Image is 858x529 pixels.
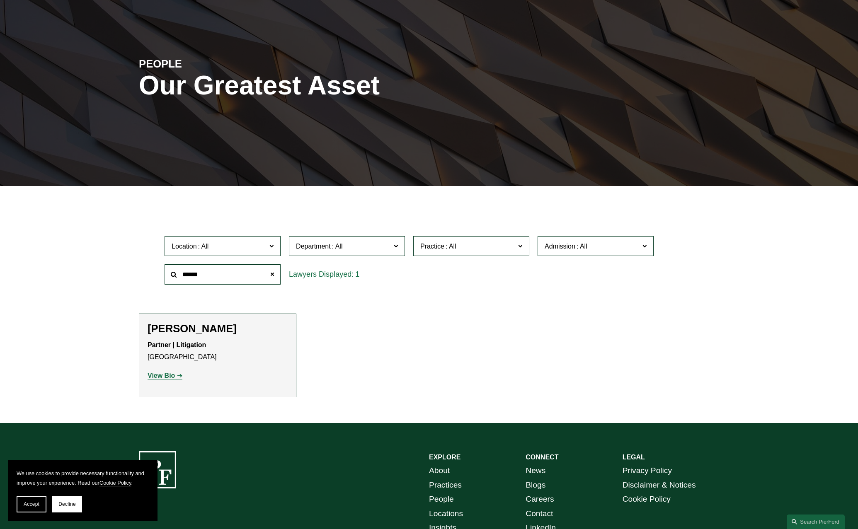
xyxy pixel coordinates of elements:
[526,492,554,507] a: Careers
[623,454,645,461] strong: LEGAL
[24,501,39,507] span: Accept
[148,322,288,335] h2: [PERSON_NAME]
[58,501,76,507] span: Decline
[623,492,671,507] a: Cookie Policy
[545,243,575,250] span: Admission
[623,464,672,478] a: Privacy Policy
[296,243,331,250] span: Department
[526,464,545,478] a: News
[623,478,696,493] a: Disclaimer & Notices
[429,507,463,521] a: Locations
[139,57,284,70] h4: PEOPLE
[148,372,182,379] a: View Bio
[787,515,845,529] a: Search this site
[526,507,553,521] a: Contact
[526,454,558,461] strong: CONNECT
[355,270,359,278] span: 1
[17,496,46,512] button: Accept
[429,454,461,461] strong: EXPLORE
[429,464,450,478] a: About
[526,478,545,493] a: Blogs
[139,70,526,101] h1: Our Greatest Asset
[99,480,131,486] a: Cookie Policy
[148,372,175,379] strong: View Bio
[429,492,454,507] a: People
[52,496,82,512] button: Decline
[172,243,197,250] span: Location
[420,243,444,250] span: Practice
[148,341,206,348] strong: Partner | Litigation
[17,469,149,488] p: We use cookies to provide necessary functionality and improve your experience. Read our .
[429,478,462,493] a: Practices
[8,460,158,521] section: Cookie banner
[148,339,288,363] p: [GEOGRAPHIC_DATA]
